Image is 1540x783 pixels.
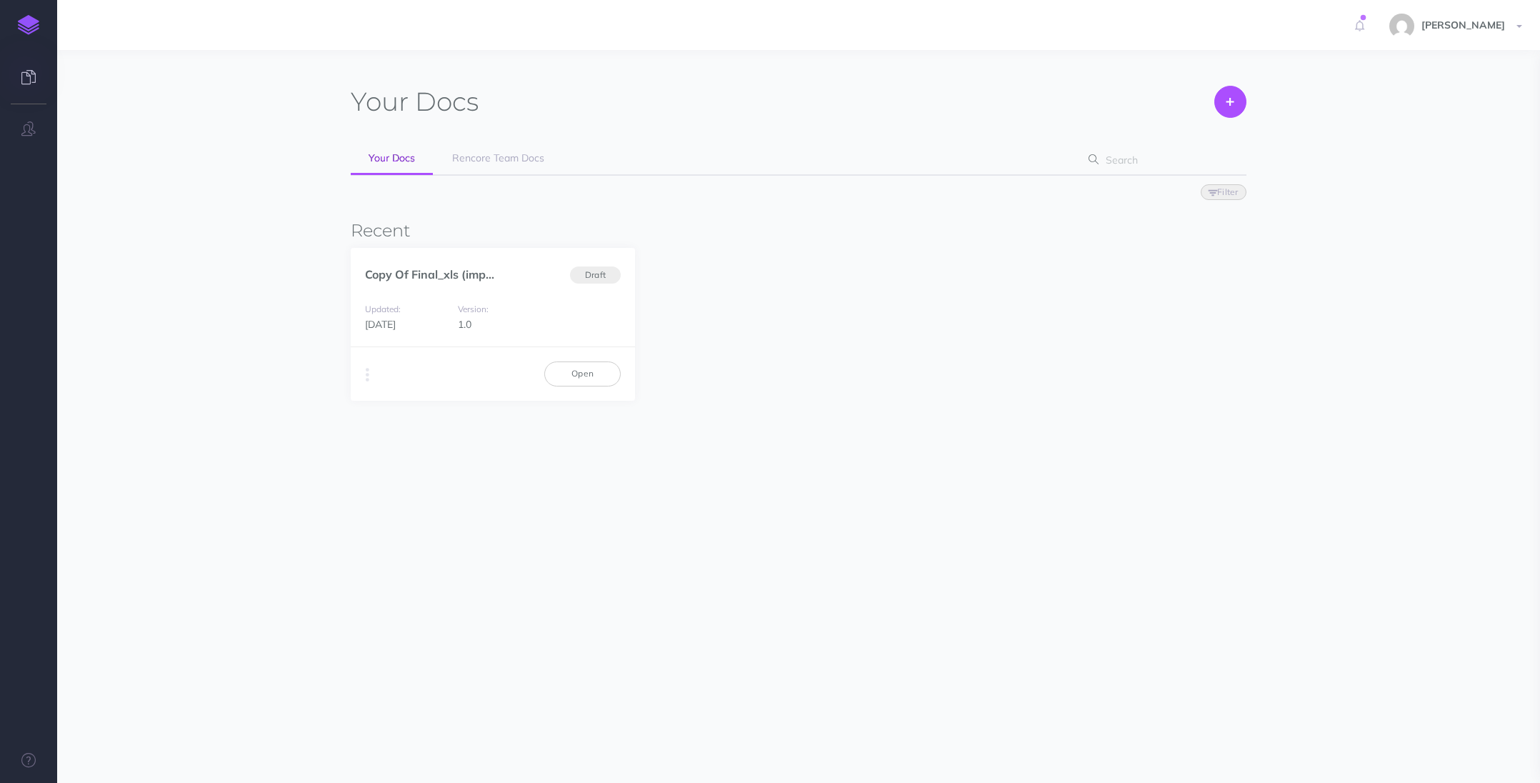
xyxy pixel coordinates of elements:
[434,143,562,174] a: Rencore Team Docs
[1201,184,1246,200] button: Filter
[1101,147,1224,173] input: Search
[18,15,39,35] img: logo-mark.svg
[452,151,544,164] span: Rencore Team Docs
[351,86,479,118] h1: Docs
[365,304,401,314] small: Updated:
[351,143,433,175] a: Your Docs
[351,221,1246,240] h3: Recent
[351,86,409,117] span: Your
[544,361,621,386] a: Open
[458,304,489,314] small: Version:
[366,365,369,385] i: More actions
[1389,14,1414,39] img: 144ae60c011ffeabe18c6ddfbe14a5c9.jpg
[369,151,415,164] span: Your Docs
[1414,19,1512,31] span: [PERSON_NAME]
[365,318,396,331] span: [DATE]
[365,267,494,281] a: Copy Of Final_xls (imp...
[458,318,471,331] span: 1.0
